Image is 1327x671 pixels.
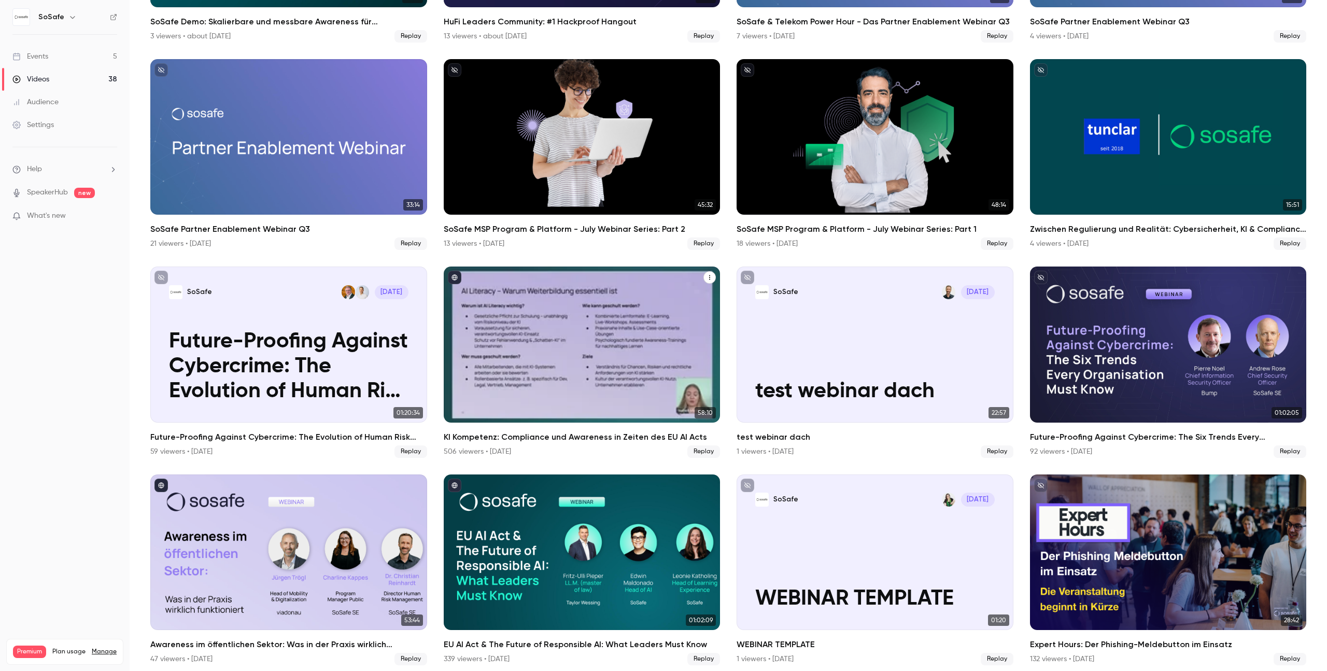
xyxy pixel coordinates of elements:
span: Replay [981,30,1013,43]
a: 01:02:09EU AI Act & The Future of Responsible AI: What Leaders Must Know339 viewers • [DATE]Replay [444,474,721,665]
span: 01:02:05 [1272,407,1302,418]
span: Replay [687,30,720,43]
li: Future-Proofing Against Cybercrime: The Six Trends Every Organisation Must Know [1030,267,1307,457]
div: 132 viewers • [DATE] [1030,654,1094,664]
span: Replay [687,653,720,665]
div: 7 viewers • [DATE] [737,31,795,41]
h2: Future-Proofing Against Cybercrime: The Six Trends Every Organisation Must Know [1030,431,1307,443]
img: Daniel Schneersohn [342,285,355,299]
img: Jonas Beckmann [356,285,369,299]
p: WEBINAR TEMPLATE [755,586,995,611]
div: 18 viewers • [DATE] [737,239,798,249]
li: Zwischen Regulierung und Realität: Cybersicherheit, KI & Compliance 2025 [1030,59,1307,250]
a: 28:42Expert Hours: Der Phishing-Meldebutton im Einsatz132 viewers • [DATE]Replay [1030,474,1307,665]
p: SoSafe [187,287,212,297]
li: Expert Hours: Der Phishing-Meldebutton im Einsatz [1030,474,1307,665]
li: Future-Proofing Against Cybercrime: The Evolution of Human Risk Management [150,267,427,457]
button: published [448,271,461,284]
h2: test webinar dach [737,431,1013,443]
img: Future-Proofing Against Cybercrime: The Evolution of Human Risk Management [169,285,182,299]
h2: HuFi Leaders Community: #1 Hackproof Hangout [444,16,721,28]
a: 58:10KI Kompetenz: Compliance und Awareness in Zeiten des EU AI Acts506 viewers • [DATE]Replay [444,267,721,457]
h2: KI Kompetenz: Compliance und Awareness in Zeiten des EU AI Acts [444,431,721,443]
div: 1 viewers • [DATE] [737,446,794,457]
div: 92 viewers • [DATE] [1030,446,1092,457]
img: SoSafe [13,9,30,25]
div: 47 viewers • [DATE] [150,654,213,664]
h2: SoSafe MSP Program & Platform - July Webinar Series: Part 1 [737,223,1013,235]
span: [DATE] [961,493,995,506]
div: Audience [12,97,59,107]
span: 22:57 [989,407,1009,418]
span: Replay [394,30,427,43]
span: [DATE] [961,285,995,299]
a: Future-Proofing Against Cybercrime: The Evolution of Human Risk ManagementSoSafeJonas BeckmannDan... [150,267,427,457]
span: Replay [1274,445,1306,458]
li: EU AI Act & The Future of Responsible AI: What Leaders Must Know [444,474,721,665]
span: 01:02:09 [686,614,716,626]
span: Replay [1274,237,1306,250]
span: 15:51 [1283,199,1302,211]
span: Replay [981,653,1013,665]
span: 33:14 [403,199,423,211]
h2: WEBINAR TEMPLATE [737,638,1013,651]
li: Awareness im öffentlichen Sektor: Was in der Praxis wirklich funktioniert [150,474,427,665]
span: Replay [394,653,427,665]
button: unpublished [741,63,754,77]
div: 1 viewers • [DATE] [737,654,794,664]
span: Replay [1274,653,1306,665]
span: Premium [13,646,46,658]
span: Replay [981,237,1013,250]
button: unpublished [154,63,168,77]
h2: Expert Hours: Der Phishing-Meldebutton im Einsatz [1030,638,1307,651]
button: published [448,479,461,492]
a: 45:32SoSafe MSP Program & Platform - July Webinar Series: Part 213 viewers • [DATE]Replay [444,59,721,250]
span: 53:44 [401,614,423,626]
p: Future-Proofing Against Cybercrime: The Evolution of Human Risk Management [169,329,408,404]
li: SoSafe MSP Program & Platform - July Webinar Series: Part 2 [444,59,721,250]
span: Replay [1274,30,1306,43]
div: 21 viewers • [DATE] [150,239,211,249]
button: unpublished [1034,63,1048,77]
div: 4 viewers • [DATE] [1030,31,1089,41]
img: WEBINAR TEMPLATE [755,493,769,506]
span: Replay [981,445,1013,458]
span: Replay [687,445,720,458]
h2: SoSafe Partner Enablement Webinar Q3 [150,223,427,235]
h2: SoSafe Demo: Skalierbare und messbare Awareness für Großunternehmen [150,16,427,28]
button: unpublished [741,479,754,492]
div: 3 viewers • about [DATE] [150,31,231,41]
span: [DATE] [375,285,408,299]
button: unpublished [1034,271,1048,284]
h2: Zwischen Regulierung und Realität: Cybersicherheit, KI & Compliance 2025 [1030,223,1307,235]
li: SoSafe Partner Enablement Webinar Q3 [150,59,427,250]
button: unpublished [741,271,754,284]
span: Replay [687,237,720,250]
p: SoSafe [773,287,798,297]
span: Replay [394,237,427,250]
a: 48:14SoSafe MSP Program & Platform - July Webinar Series: Part 118 viewers • [DATE]Replay [737,59,1013,250]
button: unpublished [448,63,461,77]
a: test webinar dachSoSafeDr. Christian Reinhardt[DATE]test webinar dach22:57test webinar dach1 view... [737,267,1013,457]
div: 4 viewers • [DATE] [1030,239,1089,249]
a: 33:14SoSafe Partner Enablement Webinar Q321 viewers • [DATE]Replay [150,59,427,250]
div: 59 viewers • [DATE] [150,446,213,457]
li: KI Kompetenz: Compliance und Awareness in Zeiten des EU AI Acts [444,267,721,457]
div: 13 viewers • about [DATE] [444,31,527,41]
li: SoSafe MSP Program & Platform - July Webinar Series: Part 1 [737,59,1013,250]
a: Manage [92,648,117,656]
li: test webinar dach [737,267,1013,457]
h6: SoSafe [38,12,64,22]
div: 13 viewers • [DATE] [444,239,504,249]
div: 506 viewers • [DATE] [444,446,511,457]
span: 28:42 [1281,614,1302,626]
span: 01:20:34 [393,407,423,418]
span: new [74,188,95,198]
a: WEBINAR TEMPLATESoSafeJacqueline Jayne[DATE]WEBINAR TEMPLATE01:20WEBINAR TEMPLATE1 viewers • [DAT... [737,474,1013,665]
button: unpublished [1034,479,1048,492]
button: published [154,479,168,492]
span: 01:20 [988,614,1009,626]
img: Dr. Christian Reinhardt [942,285,955,299]
span: 58:10 [695,407,716,418]
h2: Future-Proofing Against Cybercrime: The Evolution of Human Risk Management [150,431,427,443]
